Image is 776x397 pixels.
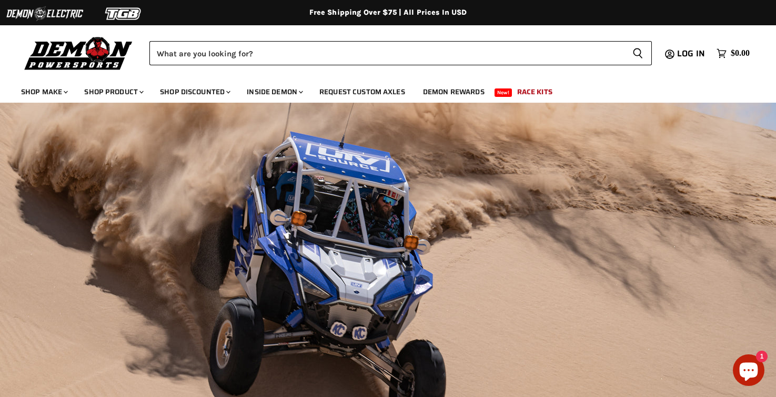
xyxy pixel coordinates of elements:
[76,81,150,103] a: Shop Product
[13,81,74,103] a: Shop Make
[13,77,747,103] ul: Main menu
[5,4,84,24] img: Demon Electric Logo 2
[495,88,512,97] span: New!
[672,49,711,58] a: Log in
[149,41,652,65] form: Product
[711,46,755,61] a: $0.00
[311,81,413,103] a: Request Custom Axles
[677,47,705,60] span: Log in
[152,81,237,103] a: Shop Discounted
[509,81,560,103] a: Race Kits
[239,81,309,103] a: Inside Demon
[731,48,750,58] span: $0.00
[415,81,492,103] a: Demon Rewards
[730,354,768,389] inbox-online-store-chat: Shopify online store chat
[21,34,136,72] img: Demon Powersports
[624,41,652,65] button: Search
[84,4,163,24] img: TGB Logo 2
[149,41,624,65] input: Search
